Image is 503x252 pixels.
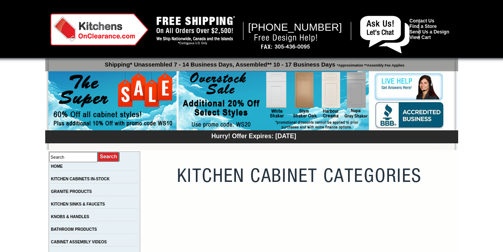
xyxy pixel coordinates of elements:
a: Send Us a Design [409,29,449,35]
input: Submit [98,152,120,162]
img: Kitchens on Clearance Logo [50,13,149,46]
span: *Approximation **Assembly Fee Applies [335,61,405,67]
div: Hurry! Offer Expires: [DATE] [49,132,458,140]
p: Shipping* Unassembled 7 - 14 Business Days, Assembled** 10 - 17 Business Days [49,57,458,68]
a: KITCHEN SINKS & FAUCETS [51,202,105,206]
a: CABINET ASSEMBLY VIDEOS [51,240,107,244]
a: KNOBS & HANDLES [51,215,89,219]
span: [PHONE_NUMBER] [248,21,342,33]
a: View Cart [409,35,431,40]
a: BATHROOM PRODUCTS [51,227,97,232]
a: Contact Us [409,18,434,24]
a: KITCHEN CABINETS IN-STOCK [51,177,110,181]
a: GRANITE PRODUCTS [51,189,92,194]
a: Find a Store [409,24,437,29]
a: HOME [51,164,63,169]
